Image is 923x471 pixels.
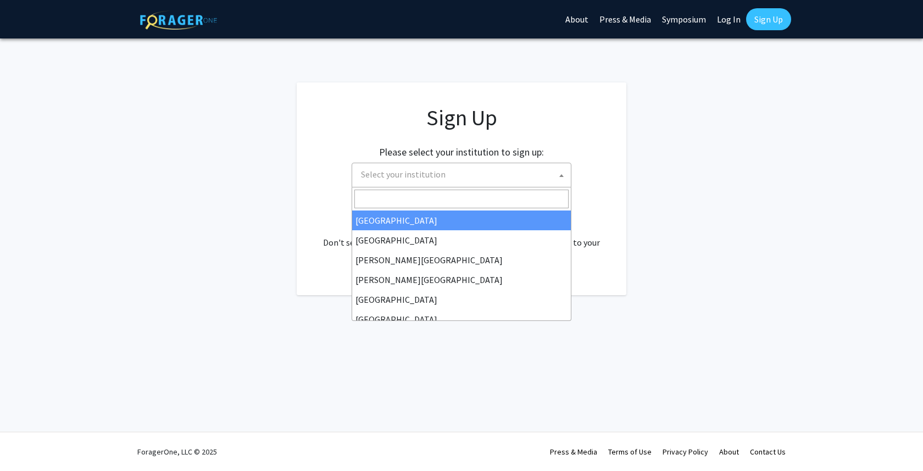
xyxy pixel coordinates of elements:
[137,433,217,471] div: ForagerOne, LLC © 2025
[352,309,571,329] li: [GEOGRAPHIC_DATA]
[352,270,571,290] li: [PERSON_NAME][GEOGRAPHIC_DATA]
[608,447,652,457] a: Terms of Use
[719,447,739,457] a: About
[8,422,47,463] iframe: Chat
[352,210,571,230] li: [GEOGRAPHIC_DATA]
[319,209,604,262] div: Already have an account? . Don't see your institution? about bringing ForagerOne to your institut...
[354,190,569,208] input: Search
[361,169,446,180] span: Select your institution
[746,8,791,30] a: Sign Up
[140,10,217,30] img: ForagerOne Logo
[352,163,571,187] span: Select your institution
[352,290,571,309] li: [GEOGRAPHIC_DATA]
[357,163,571,186] span: Select your institution
[379,146,544,158] h2: Please select your institution to sign up:
[750,447,786,457] a: Contact Us
[663,447,708,457] a: Privacy Policy
[352,250,571,270] li: [PERSON_NAME][GEOGRAPHIC_DATA]
[550,447,597,457] a: Press & Media
[319,104,604,131] h1: Sign Up
[352,230,571,250] li: [GEOGRAPHIC_DATA]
